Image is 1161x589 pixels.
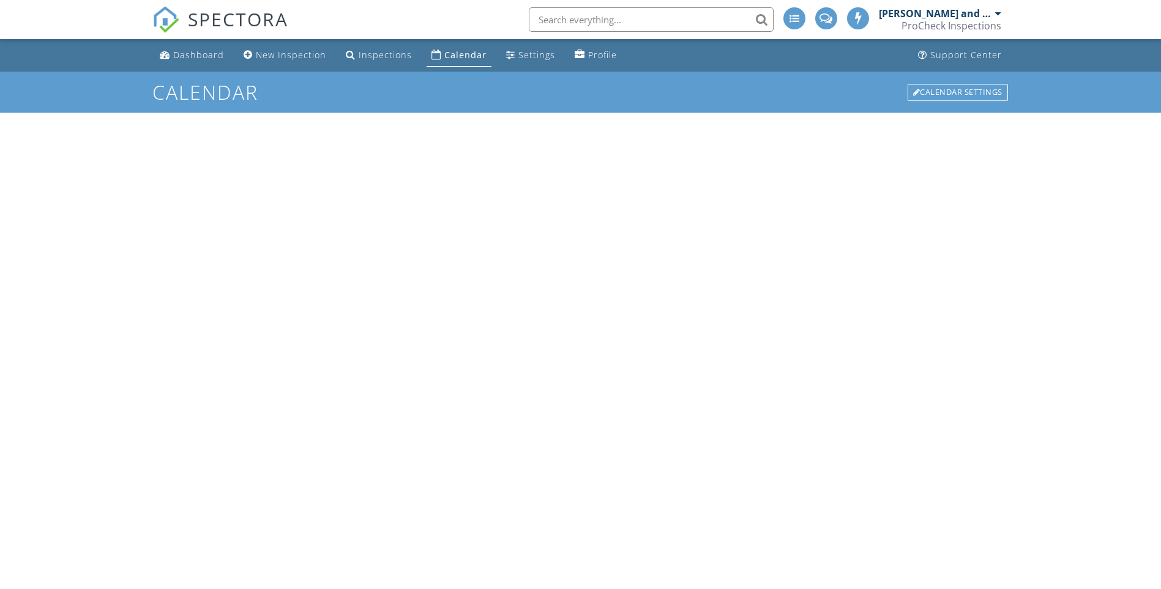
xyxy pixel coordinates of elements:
[188,6,288,32] span: SPECTORA
[341,44,417,67] a: Inspections
[444,49,487,61] div: Calendar
[256,49,326,61] div: New Inspection
[913,44,1007,67] a: Support Center
[152,17,288,42] a: SPECTORA
[152,81,1009,103] h1: Calendar
[152,6,179,33] img: The Best Home Inspection Software - Spectora
[501,44,560,67] a: Settings
[427,44,491,67] a: Calendar
[239,44,331,67] a: New Inspection
[902,20,1001,32] div: ProCheck Inspections
[155,44,229,67] a: Dashboard
[588,49,617,61] div: Profile
[529,7,774,32] input: Search everything...
[930,49,1002,61] div: Support Center
[906,83,1009,102] a: Calendar Settings
[879,7,992,20] div: [PERSON_NAME] and [PERSON_NAME]
[570,44,622,67] a: Profile
[518,49,555,61] div: Settings
[359,49,412,61] div: Inspections
[173,49,224,61] div: Dashboard
[908,84,1008,101] div: Calendar Settings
